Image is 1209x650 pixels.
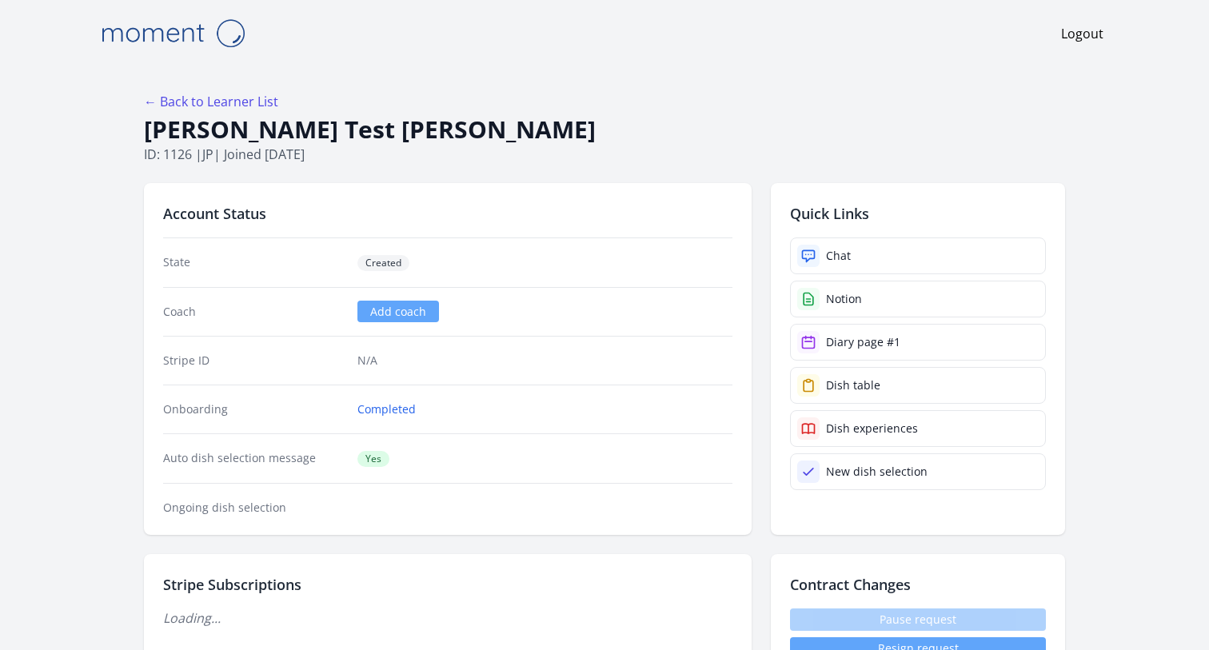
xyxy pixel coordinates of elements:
[163,500,345,516] dt: Ongoing dish selection
[826,291,862,307] div: Notion
[163,202,732,225] h2: Account Status
[93,13,253,54] img: Moment
[790,324,1046,361] a: Diary page #1
[144,93,278,110] a: ← Back to Learner List
[826,377,880,393] div: Dish table
[357,353,732,369] p: N/A
[790,453,1046,490] a: New dish selection
[1061,24,1103,43] a: Logout
[163,450,345,467] dt: Auto dish selection message
[790,410,1046,447] a: Dish experiences
[826,248,851,264] div: Chat
[357,451,389,467] span: Yes
[790,608,1046,631] span: Pause request
[790,367,1046,404] a: Dish table
[826,464,928,480] div: New dish selection
[357,401,416,417] a: Completed
[202,146,213,163] span: jp
[826,421,918,437] div: Dish experiences
[357,255,409,271] span: Created
[163,353,345,369] dt: Stripe ID
[163,608,732,628] p: Loading...
[144,114,1065,145] h1: [PERSON_NAME] Test [PERSON_NAME]
[163,254,345,271] dt: State
[163,573,732,596] h2: Stripe Subscriptions
[144,145,1065,164] p: ID: 1126 | | Joined [DATE]
[790,281,1046,317] a: Notion
[790,202,1046,225] h2: Quick Links
[826,334,900,350] div: Diary page #1
[790,237,1046,274] a: Chat
[790,573,1046,596] h2: Contract Changes
[163,304,345,320] dt: Coach
[357,301,439,322] a: Add coach
[163,401,345,417] dt: Onboarding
